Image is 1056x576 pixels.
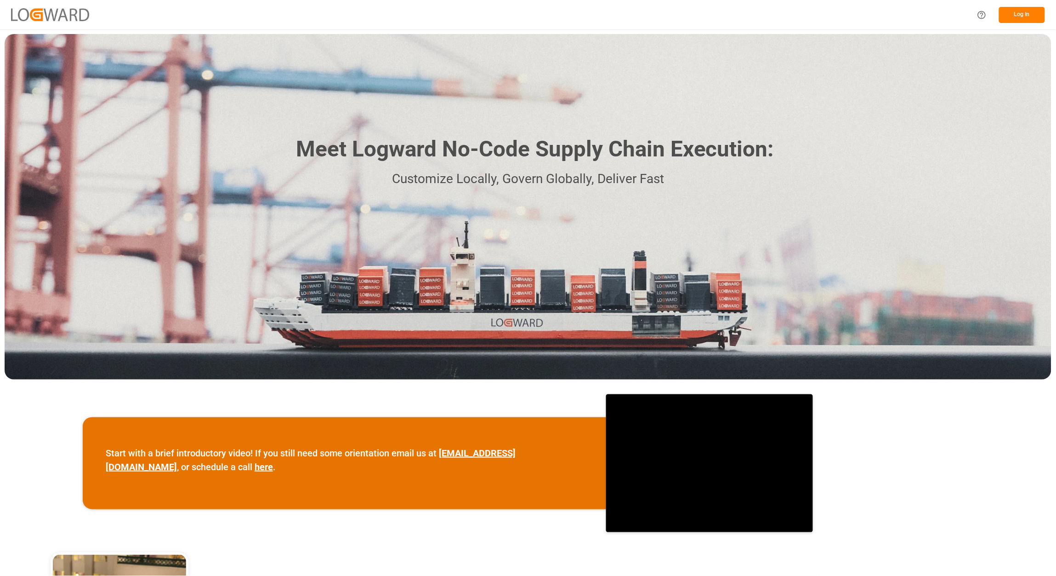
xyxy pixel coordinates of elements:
[11,8,89,21] img: Logward_new_orange.png
[606,394,813,532] iframe: video
[971,5,992,25] button: Help Center
[999,7,1045,23] button: Log In
[296,133,774,166] h1: Meet Logward No-Code Supply Chain Execution:
[282,169,774,190] p: Customize Locally, Govern Globally, Deliver Fast
[255,461,273,472] a: here
[106,446,583,474] p: Start with a brief introductory video! If you still need some orientation email us at , or schedu...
